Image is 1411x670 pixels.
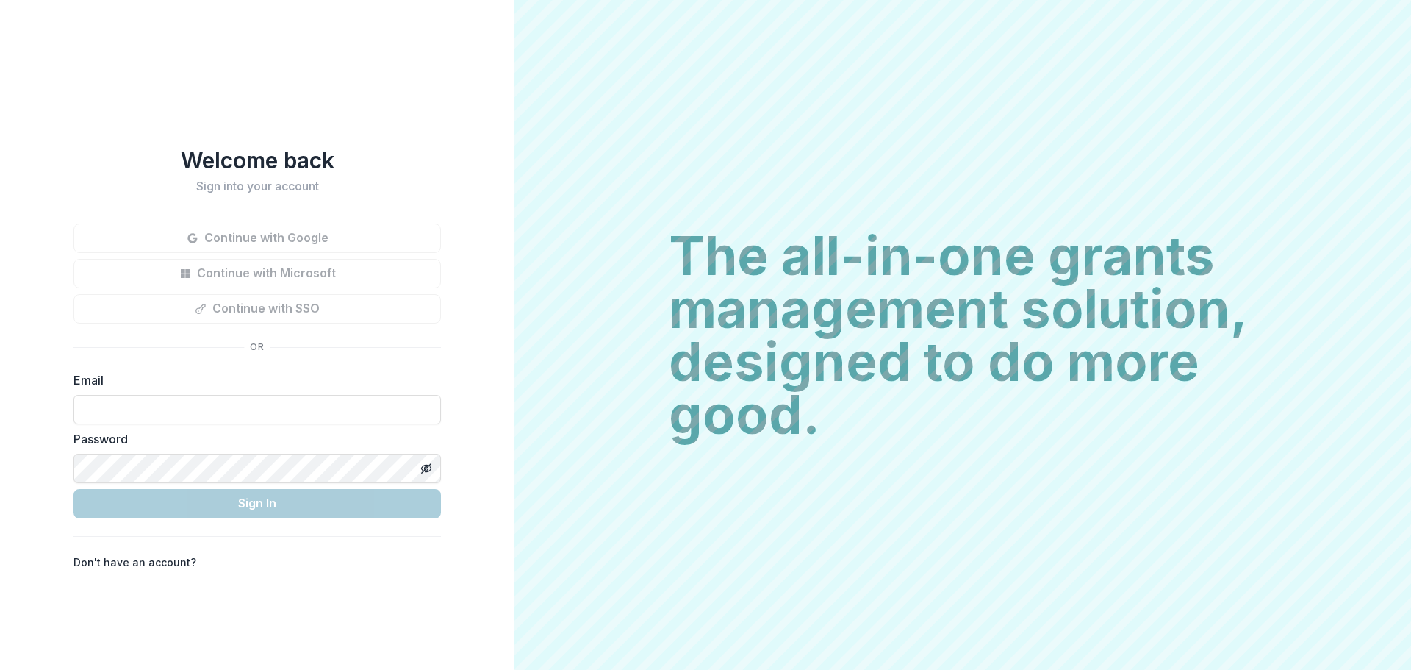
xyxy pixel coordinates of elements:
[73,371,432,389] label: Email
[73,555,196,570] p: Don't have an account?
[414,457,438,480] button: Toggle password visibility
[73,179,441,193] h2: Sign into your account
[73,489,441,518] button: Sign In
[73,294,441,324] button: Continue with SSO
[73,430,432,448] label: Password
[73,259,441,288] button: Continue with Microsoft
[73,147,441,174] h1: Welcome back
[73,224,441,253] button: Continue with Google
